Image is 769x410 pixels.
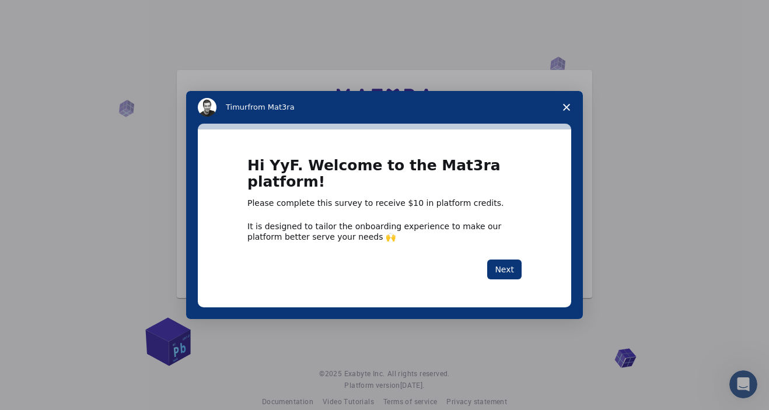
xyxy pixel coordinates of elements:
[247,157,522,198] h1: Hi YyF. Welcome to the Mat3ra platform!
[247,221,522,242] div: It is designed to tailor the onboarding experience to make our platform better serve your needs 🙌
[550,91,583,124] span: Close survey
[25,8,67,19] span: Support
[226,103,247,111] span: Timur
[247,198,522,209] div: Please complete this survey to receive $10 in platform credits.
[247,103,294,111] span: from Mat3ra
[487,260,522,279] button: Next
[198,98,216,117] img: Profile image for Timur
